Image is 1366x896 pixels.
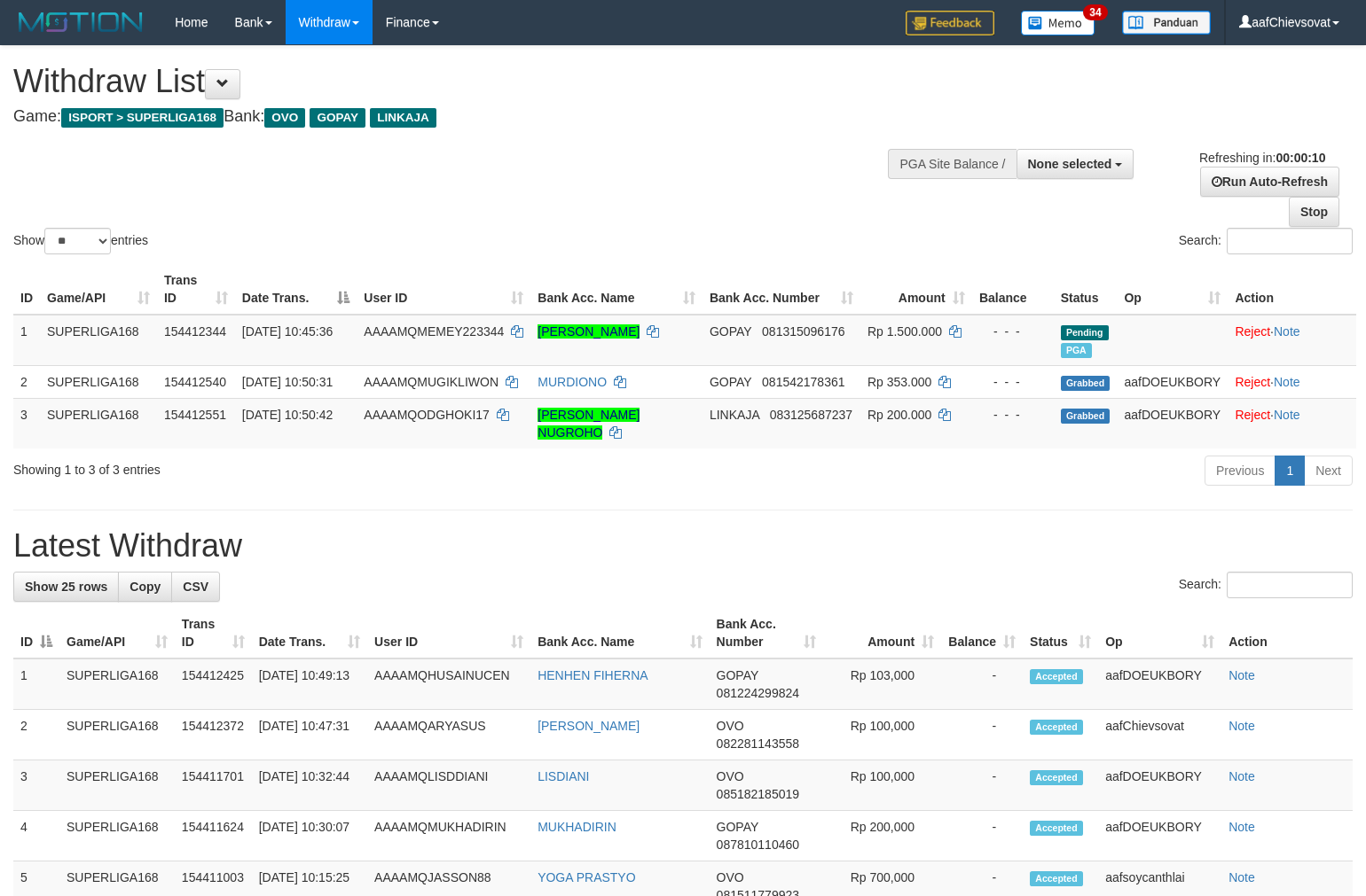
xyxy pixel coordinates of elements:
th: Date Trans.: activate to sort column ascending [252,608,367,658]
span: Copy 081542178361 to clipboard [762,375,844,389]
td: 2 [13,365,40,398]
td: aafDOEUKBORY [1098,811,1221,861]
td: SUPERLIGA168 [40,365,157,398]
a: Stop [1289,197,1339,227]
span: Copy 085182185019 to clipboard [717,787,799,801]
span: Copy [130,580,161,594]
span: CSV [183,580,208,594]
td: 154411701 [175,760,252,811]
th: Trans ID: activate to sort column ascending [157,264,235,315]
td: [DATE] 10:47:31 [252,710,367,760]
a: [PERSON_NAME] [538,719,640,733]
span: None selected [1028,157,1112,171]
td: aafDOEUKBORY [1117,398,1228,448]
th: Trans ID: activate to sort column ascending [175,608,252,658]
td: Rp 103,000 [823,658,941,710]
td: SUPERLIGA168 [59,760,175,811]
td: · [1228,398,1356,448]
a: Reject [1235,408,1270,422]
span: GOPAY [310,108,365,128]
td: aafDOEUKBORY [1117,365,1228,398]
h4: Game: Bank: [13,108,893,126]
span: 154412540 [164,375,226,389]
a: MURDIONO [538,375,607,389]
th: Action [1221,608,1353,658]
img: Button%20Memo.svg [1021,11,1095,35]
span: OVO [264,108,305,128]
td: 4 [13,811,59,861]
span: GOPAY [710,324,751,339]
div: Showing 1 to 3 of 3 entries [13,454,556,479]
td: Rp 100,000 [823,710,941,760]
th: Amount: activate to sort column ascending [823,608,941,658]
input: Search: [1227,572,1353,598]
span: OVO [717,769,744,783]
td: [DATE] 10:49:13 [252,658,367,710]
td: SUPERLIGA168 [59,710,175,760]
div: - - - [979,323,1047,340]
th: Bank Acc. Number: activate to sort column ascending [710,608,824,658]
th: Amount: activate to sort column ascending [860,264,972,315]
td: 2 [13,710,59,760]
span: Accepted [1030,770,1083,785]
strong: 00:00:10 [1276,151,1325,165]
th: Status: activate to sort column ascending [1023,608,1098,658]
span: AAAAMQMUGIKLIWON [364,375,499,389]
span: GOPAY [710,375,751,389]
span: Pending [1061,325,1109,340]
th: Status [1054,264,1118,315]
a: CSV [171,572,220,602]
td: - [941,710,1023,760]
a: Note [1274,408,1300,422]
span: ISPORT > SUPERLIGA168 [61,108,224,128]
td: AAAAMQHUSAINUCEN [367,658,530,710]
td: · [1228,365,1356,398]
h1: Withdraw List [13,64,893,99]
span: LINKAJA [370,108,436,128]
a: YOGA PRASTYO [538,870,635,884]
td: 1 [13,658,59,710]
span: AAAAMQMEMEY223344 [364,324,504,339]
span: 154412344 [164,324,226,339]
span: Accepted [1030,821,1083,836]
span: Marked by aafsoycanthlai [1061,343,1092,358]
span: Grabbed [1061,409,1111,424]
td: - [941,811,1023,861]
th: User ID: activate to sort column ascending [367,608,530,658]
td: aafChievsovat [1098,710,1221,760]
a: Next [1304,456,1353,486]
span: Rp 1.500.000 [867,324,942,339]
a: 1 [1275,456,1305,486]
td: 154412425 [175,658,252,710]
a: Note [1229,820,1255,834]
span: Copy 087810110460 to clipboard [717,838,799,852]
td: SUPERLIGA168 [59,811,175,861]
div: PGA Site Balance / [888,149,1016,179]
a: HENHEN FIHERNA [538,668,648,682]
td: SUPERLIGA168 [40,315,157,366]
td: SUPERLIGA168 [59,658,175,710]
span: Copy 081315096176 to clipboard [762,324,844,339]
button: None selected [1017,149,1134,179]
a: Reject [1235,324,1270,339]
span: Rp 200.000 [867,408,931,422]
td: - [941,760,1023,811]
a: MUKHADIRIN [538,820,616,834]
th: Balance [972,264,1054,315]
span: Copy 082281143558 to clipboard [717,736,799,751]
a: LISDIANI [538,769,589,783]
td: - [941,658,1023,710]
td: aafDOEUKBORY [1098,760,1221,811]
span: GOPAY [717,820,758,834]
span: Rp 353.000 [867,375,931,389]
span: Copy 083125687237 to clipboard [770,408,852,422]
td: 3 [13,760,59,811]
img: MOTION_logo.png [13,9,148,35]
a: Copy [118,572,172,602]
a: Note [1229,870,1255,884]
th: Op: activate to sort column ascending [1098,608,1221,658]
td: 154411624 [175,811,252,861]
td: 3 [13,398,40,448]
th: Action [1228,264,1356,315]
img: Feedback.jpg [906,11,994,35]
